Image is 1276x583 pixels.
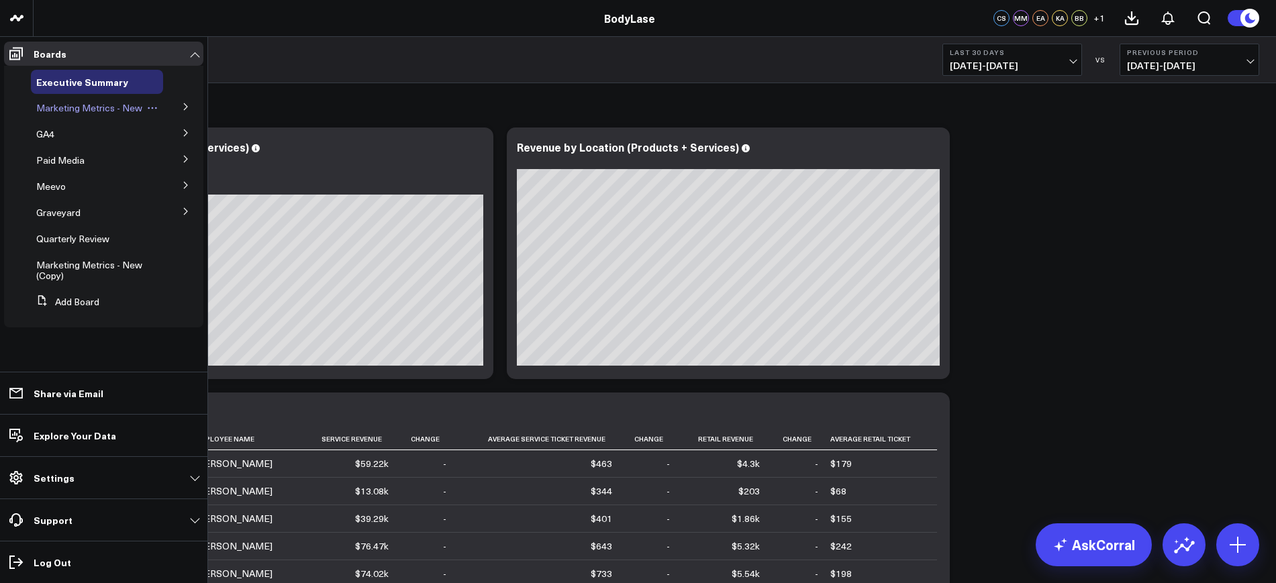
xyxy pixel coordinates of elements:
[1127,48,1252,56] b: Previous Period
[36,180,66,193] span: Meevo
[34,515,72,525] p: Support
[195,457,273,470] div: [PERSON_NAME]
[667,539,670,553] div: -
[34,472,75,483] p: Settings
[355,484,389,498] div: $13.08k
[1071,10,1087,26] div: BB
[682,428,772,450] th: Retail Revenue
[591,539,612,553] div: $643
[443,539,446,553] div: -
[1013,10,1029,26] div: MM
[667,567,670,580] div: -
[815,484,818,498] div: -
[355,512,389,525] div: $39.29k
[830,428,937,450] th: Average Retail Ticket
[830,539,852,553] div: $242
[591,567,612,580] div: $733
[517,140,739,154] div: Revenue by Location (Products + Services)
[667,512,670,525] div: -
[667,457,670,470] div: -
[1127,60,1252,71] span: [DATE] - [DATE]
[195,512,273,525] div: [PERSON_NAME]
[1093,13,1105,23] span: + 1
[458,428,624,450] th: Average Service Ticket Revenue
[830,484,846,498] div: $68
[443,484,446,498] div: -
[815,457,818,470] div: -
[950,60,1075,71] span: [DATE] - [DATE]
[737,457,760,470] div: $4.3k
[34,48,66,59] p: Boards
[34,388,103,399] p: Share via Email
[591,484,612,498] div: $344
[830,457,852,470] div: $179
[815,539,818,553] div: -
[732,567,760,580] div: $5.54k
[1052,10,1068,26] div: KA
[1091,10,1107,26] button: +1
[993,10,1010,26] div: CS
[604,11,655,25] a: BodyLase
[195,567,273,580] div: [PERSON_NAME]
[36,155,85,166] a: Paid Media
[36,206,81,219] span: Graveyard
[624,428,682,450] th: Change
[36,103,142,113] a: Marketing Metrics - New
[1036,523,1152,566] a: AskCorral
[401,428,458,450] th: Change
[732,512,760,525] div: $1.86k
[36,181,66,192] a: Meevo
[31,290,99,314] button: Add Board
[591,457,612,470] div: $463
[667,484,670,498] div: -
[355,539,389,553] div: $76.47k
[36,129,54,140] a: GA4
[36,258,142,282] span: Marketing Metrics - New (Copy)
[443,567,446,580] div: -
[195,539,273,553] div: [PERSON_NAME]
[772,428,830,450] th: Change
[4,550,203,574] a: Log Out
[443,457,446,470] div: -
[36,127,54,140] span: GA4
[36,101,142,114] span: Marketing Metrics - New
[591,512,612,525] div: $401
[830,567,852,580] div: $198
[195,428,304,450] th: Employee Name
[36,76,128,87] a: Executive Summary
[738,484,760,498] div: $203
[1120,44,1259,76] button: Previous Period[DATE]-[DATE]
[815,567,818,580] div: -
[60,184,483,195] div: Previous: $959.87k
[34,557,71,568] p: Log Out
[36,75,128,89] span: Executive Summary
[815,512,818,525] div: -
[950,48,1075,56] b: Last 30 Days
[830,512,852,525] div: $155
[36,154,85,166] span: Paid Media
[355,457,389,470] div: $59.22k
[36,260,147,281] a: Marketing Metrics - New (Copy)
[36,207,81,218] a: Graveyard
[1032,10,1048,26] div: EA
[1089,56,1113,64] div: VS
[942,44,1082,76] button: Last 30 Days[DATE]-[DATE]
[36,233,109,244] a: Quarterly Review
[195,484,273,498] div: [PERSON_NAME]
[36,232,109,245] span: Quarterly Review
[355,567,389,580] div: $74.02k
[304,428,401,450] th: Service Revenue
[732,539,760,553] div: $5.32k
[443,512,446,525] div: -
[34,430,116,441] p: Explore Your Data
